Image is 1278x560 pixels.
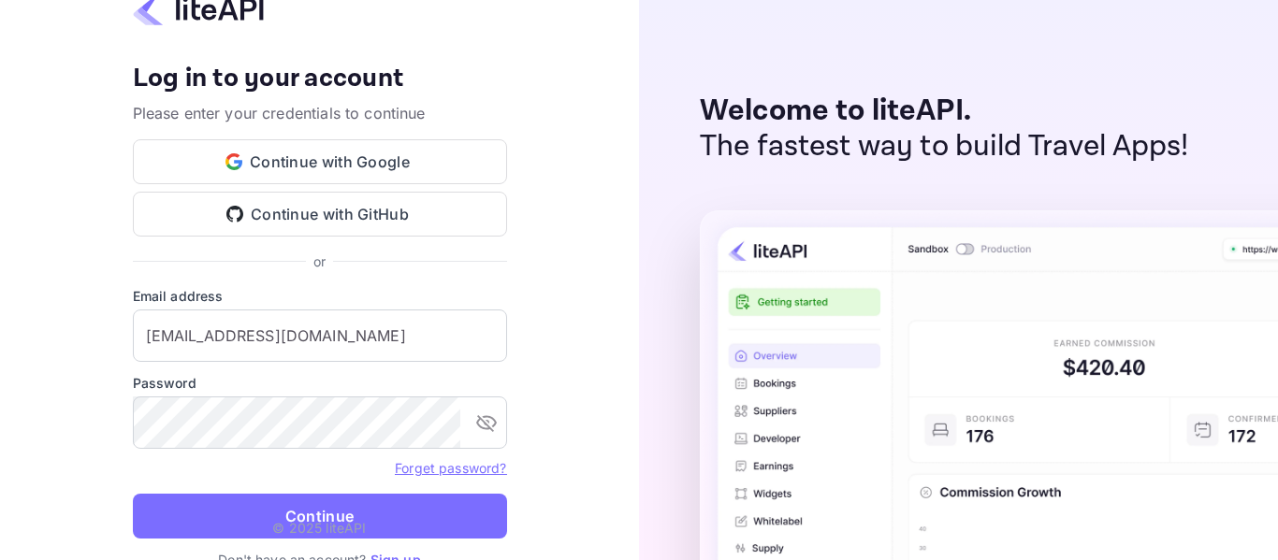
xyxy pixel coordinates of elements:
[468,404,505,441] button: toggle password visibility
[472,324,494,347] keeper-lock: Open Keeper Popup
[395,460,506,476] a: Forget password?
[395,458,506,477] a: Forget password?
[700,129,1189,165] p: The fastest way to build Travel Apps!
[133,286,507,306] label: Email address
[700,93,1189,129] p: Welcome to liteAPI.
[272,518,366,538] p: © 2025 liteAPI
[133,309,507,362] input: Enter your email address
[133,373,507,393] label: Password
[133,494,507,538] button: Continue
